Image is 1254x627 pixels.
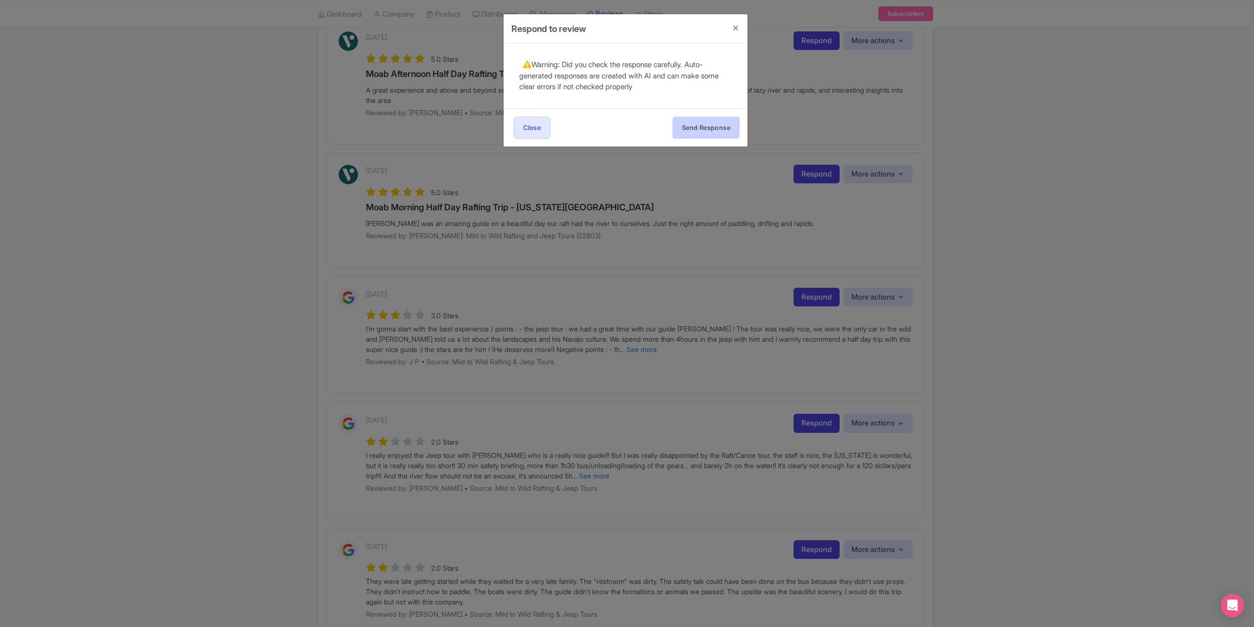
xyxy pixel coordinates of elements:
[519,59,732,93] div: Warning: Did you check the response carefully. Auto-generated responses are created with AI and c...
[673,117,740,139] button: Send Response
[1221,594,1244,617] div: Open Intercom Messenger
[511,22,586,35] h4: Respond to review
[724,14,748,42] button: Close
[513,117,551,139] a: Close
